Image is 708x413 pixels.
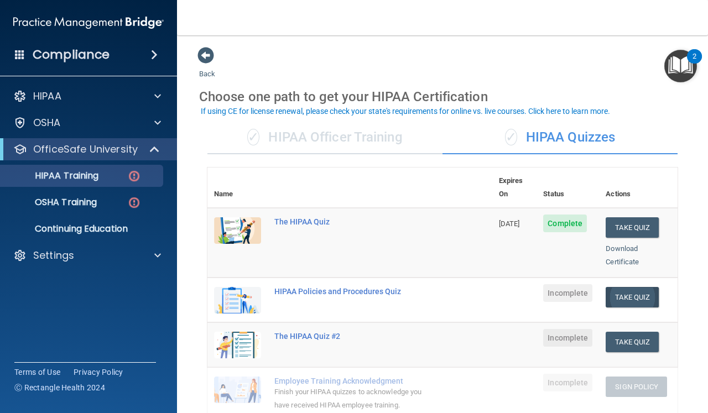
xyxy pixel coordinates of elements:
a: Settings [13,249,161,262]
a: Back [199,56,215,78]
span: Incomplete [543,329,592,347]
div: If using CE for license renewal, please check your state's requirements for online vs. live cours... [201,107,610,115]
div: HIPAA Officer Training [207,121,442,154]
p: OSHA Training [7,197,97,208]
a: OfficeSafe University [13,143,160,156]
img: danger-circle.6113f641.png [127,196,141,210]
button: Take Quiz [606,217,659,238]
img: PMB logo [13,12,164,34]
span: ✓ [247,129,259,145]
div: Finish your HIPAA quizzes to acknowledge you have received HIPAA employee training. [274,385,437,412]
div: The HIPAA Quiz #2 [274,332,437,341]
button: If using CE for license renewal, please check your state's requirements for online vs. live cours... [199,106,612,117]
p: HIPAA Training [7,170,98,181]
button: Open Resource Center, 2 new notifications [664,50,697,82]
p: Continuing Education [7,223,158,234]
p: Settings [33,249,74,262]
div: The HIPAA Quiz [274,217,437,226]
a: OSHA [13,116,161,129]
th: Status [537,168,599,208]
div: Choose one path to get your HIPAA Certification [199,81,686,113]
div: HIPAA Policies and Procedures Quiz [274,287,437,296]
h4: Compliance [33,47,110,62]
th: Expires On [492,168,537,208]
span: ✓ [505,129,517,145]
a: Download Certificate [606,244,639,266]
th: Name [207,168,268,208]
a: Privacy Policy [74,367,123,378]
p: HIPAA [33,90,61,103]
th: Actions [599,168,678,208]
p: OfficeSafe University [33,143,138,156]
div: Employee Training Acknowledgment [274,377,437,385]
button: Take Quiz [606,287,659,307]
img: danger-circle.6113f641.png [127,169,141,183]
button: Sign Policy [606,377,667,397]
div: HIPAA Quizzes [442,121,678,154]
a: Terms of Use [14,367,60,378]
a: HIPAA [13,90,161,103]
span: [DATE] [499,219,520,228]
p: OSHA [33,116,61,129]
div: 2 [693,56,696,71]
span: Incomplete [543,374,592,391]
span: Complete [543,215,587,232]
span: Ⓒ Rectangle Health 2024 [14,382,105,393]
span: Incomplete [543,284,592,302]
button: Take Quiz [606,332,659,352]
